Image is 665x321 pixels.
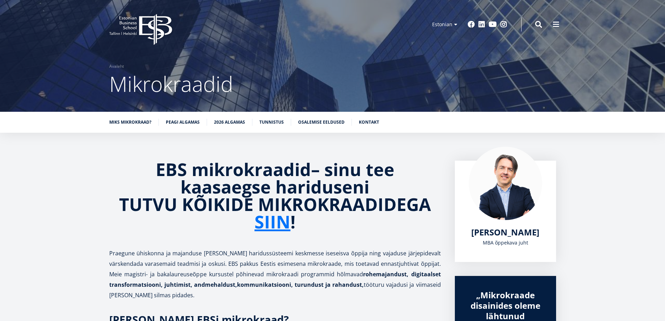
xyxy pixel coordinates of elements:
a: Instagram [500,21,507,28]
a: Miks mikrokraad? [109,119,152,126]
a: Peagi algamas [166,119,200,126]
a: Kontakt [359,119,379,126]
a: Facebook [468,21,475,28]
a: Osalemise eeldused [298,119,345,126]
a: SIIN [254,213,290,231]
img: Marko Rillo [469,147,542,220]
a: Youtube [489,21,497,28]
a: 2026 algamas [214,119,245,126]
p: Praegune ühiskonna ja majanduse [PERSON_NAME] haridussüsteemi keskmesse iseseisva õppija ning vaj... [109,248,441,300]
div: MBA õppekava juht [469,238,542,248]
a: [PERSON_NAME] [471,227,539,238]
a: Tunnistus [259,119,284,126]
span: Mikrokraadid [109,70,233,98]
a: Linkedin [478,21,485,28]
strong: kommunikatsiooni, turundust ja rahandust, [237,281,364,289]
strong: – [311,158,320,181]
strong: sinu tee kaasaegse hariduseni TUTVU KÕIKIDE MIKROKRAADIDEGA ! [119,158,431,234]
strong: EBS mikrokraadid [156,158,311,181]
a: Avaleht [109,63,124,70]
span: [PERSON_NAME] [471,226,539,238]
